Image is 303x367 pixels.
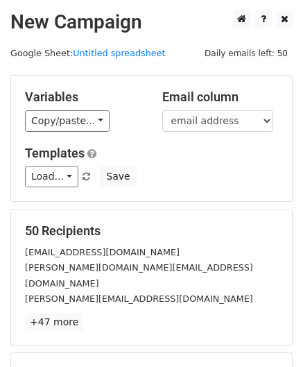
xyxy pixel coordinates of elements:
[25,166,78,187] a: Load...
[162,89,279,105] h5: Email column
[25,146,85,160] a: Templates
[10,10,293,34] h2: New Campaign
[234,300,303,367] iframe: Chat Widget
[25,110,110,132] a: Copy/paste...
[73,48,165,58] a: Untitled spreadsheet
[25,89,141,105] h5: Variables
[200,48,293,58] a: Daily emails left: 50
[200,46,293,61] span: Daily emails left: 50
[10,48,166,58] small: Google Sheet:
[25,247,180,257] small: [EMAIL_ADDRESS][DOMAIN_NAME]
[25,223,278,239] h5: 50 Recipients
[100,166,136,187] button: Save
[25,293,253,304] small: [PERSON_NAME][EMAIL_ADDRESS][DOMAIN_NAME]
[25,262,253,289] small: [PERSON_NAME][DOMAIN_NAME][EMAIL_ADDRESS][DOMAIN_NAME]
[25,314,83,331] a: +47 more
